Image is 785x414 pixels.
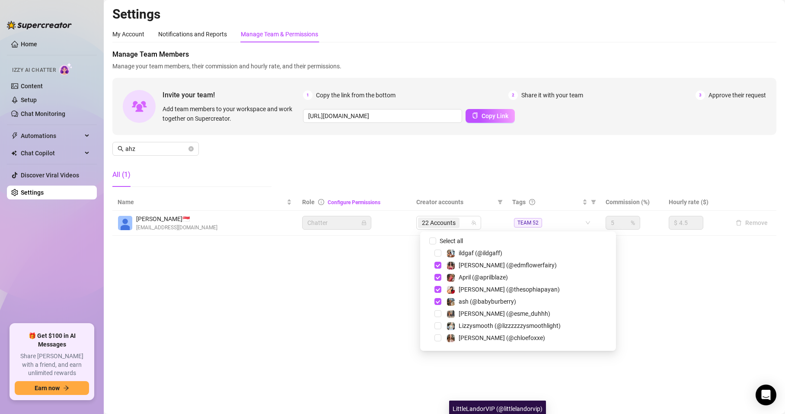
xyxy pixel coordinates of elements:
[15,332,89,349] span: 🎁 Get $100 in AI Messages
[15,381,89,395] button: Earn nowarrow-right
[112,170,131,180] div: All (1)
[472,112,478,119] span: copy
[496,196,504,209] span: filter
[600,194,664,211] th: Commission (%)
[125,144,187,154] input: Search members
[512,197,526,207] span: Tags
[529,199,535,205] span: question-circle
[118,146,124,152] span: search
[589,196,598,209] span: filter
[471,220,476,225] span: team
[422,218,456,228] span: 22 Accounts
[21,83,43,90] a: Content
[241,29,318,39] div: Manage Team & Permissions
[7,21,72,29] img: logo-BBDzfeDw.svg
[12,66,56,74] span: Izzy AI Chatter
[158,29,227,39] div: Notifications and Reports
[696,90,705,100] span: 3
[21,189,44,196] a: Settings
[482,112,508,119] span: Copy Link
[21,110,65,117] a: Chat Monitoring
[708,90,766,100] span: Approve their request
[361,220,367,225] span: lock
[302,199,315,205] span: Role
[15,352,89,378] span: Share [PERSON_NAME] with a friend, and earn unlimited rewards
[112,194,297,211] th: Name
[11,150,17,156] img: Chat Copilot
[112,29,144,39] div: My Account
[112,61,776,71] span: Manage your team members, their commission and hourly rate, and their permissions.
[163,90,303,100] span: Invite your team!
[63,385,69,391] span: arrow-right
[112,6,776,22] h2: Settings
[188,146,194,151] button: close-circle
[466,109,515,123] button: Copy Link
[328,199,380,205] a: Configure Permissions
[35,385,60,392] span: Earn now
[307,216,366,229] span: Chatter
[521,90,583,100] span: Share it with your team
[136,214,217,224] span: [PERSON_NAME] 🇸🇬
[732,218,771,228] button: Remove
[514,218,542,228] span: TEAM 52
[21,41,37,48] a: Home
[21,146,82,160] span: Chat Copilot
[416,197,494,207] span: Creator accounts
[118,216,132,230] img: Ahzi Soriano
[11,132,18,139] span: thunderbolt
[756,385,776,405] div: Open Intercom Messenger
[316,90,396,100] span: Copy the link from the bottom
[59,63,73,75] img: AI Chatter
[498,199,503,205] span: filter
[508,90,518,100] span: 2
[591,199,596,205] span: filter
[21,129,82,143] span: Automations
[664,194,727,211] th: Hourly rate ($)
[163,104,300,123] span: Add team members to your workspace and work together on Supercreator.
[303,90,313,100] span: 1
[418,218,460,228] span: 22 Accounts
[318,199,324,205] span: info-circle
[136,224,217,232] span: [EMAIL_ADDRESS][DOMAIN_NAME]
[21,172,79,179] a: Discover Viral Videos
[21,96,37,103] a: Setup
[118,197,285,207] span: Name
[112,49,776,60] span: Manage Team Members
